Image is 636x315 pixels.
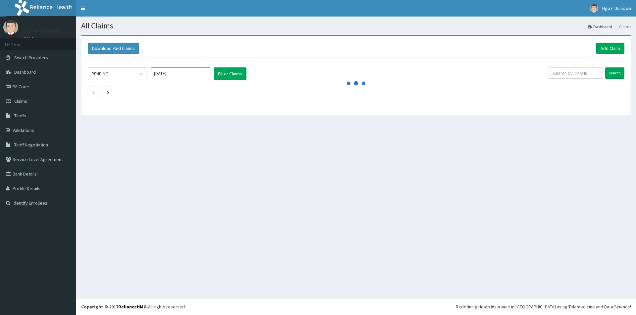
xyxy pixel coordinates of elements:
strong: Copyright © 2017 . [81,304,148,310]
footer: All rights reserved. [76,298,636,315]
a: Next page [107,89,109,95]
a: Online [23,36,39,41]
a: Dashboard [588,24,612,29]
div: PENDING [91,70,108,77]
input: Search [605,67,624,79]
svg: audio-loading [346,73,366,93]
p: Ngozi Usiaqwu [23,27,61,33]
a: Previous page [92,89,95,95]
img: User Image [590,4,598,13]
input: Select Month and Year [151,67,210,79]
button: Download Paid Claims [88,43,139,54]
a: RelianceHMO [118,304,147,310]
img: User Image [3,20,18,35]
span: Dashboard [14,69,36,75]
li: Claims [613,24,631,29]
button: Filter Claims [214,67,246,80]
span: Ngozi Usiaqwu [602,5,631,11]
div: Redefining Heath Insurance in [GEOGRAPHIC_DATA] using Telemedicine and Data Science! [456,303,631,310]
span: Tariff Negotiation [14,142,48,148]
span: Claims [14,98,27,104]
span: Switch Providers [14,55,48,60]
a: Add Claim [596,43,624,54]
span: Tariffs [14,113,26,119]
h1: All Claims [81,21,631,30]
input: Search by HMO ID [549,67,603,79]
